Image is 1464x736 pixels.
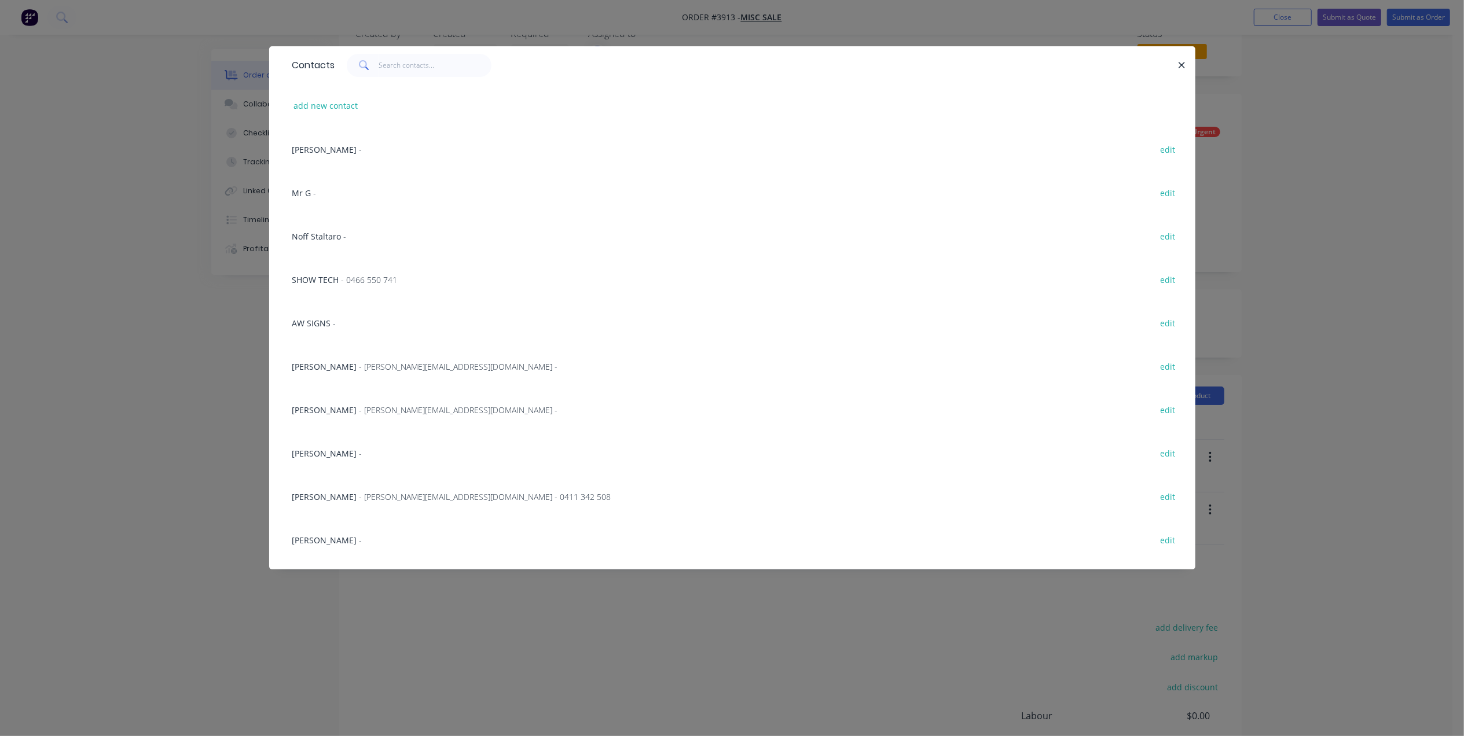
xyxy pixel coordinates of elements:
[292,187,311,198] span: Mr G
[1154,271,1182,287] button: edit
[1154,315,1182,330] button: edit
[1154,228,1182,244] button: edit
[292,274,339,285] span: SHOW TECH
[359,404,558,415] span: - [PERSON_NAME][EMAIL_ADDRESS][DOMAIN_NAME] -
[1154,185,1182,200] button: edit
[359,361,558,372] span: - [PERSON_NAME][EMAIL_ADDRESS][DOMAIN_NAME] -
[292,535,357,546] span: [PERSON_NAME]
[1154,358,1182,374] button: edit
[292,448,357,459] span: [PERSON_NAME]
[379,54,491,77] input: Search contacts...
[287,47,335,84] div: Contacts
[344,231,347,242] span: -
[292,404,357,415] span: [PERSON_NAME]
[1154,141,1182,157] button: edit
[359,491,611,502] span: - [PERSON_NAME][EMAIL_ADDRESS][DOMAIN_NAME] - 0411 342 508
[288,98,364,113] button: add new contact
[1154,402,1182,417] button: edit
[1154,532,1182,547] button: edit
[292,491,357,502] span: [PERSON_NAME]
[292,361,357,372] span: [PERSON_NAME]
[359,144,362,155] span: -
[292,318,331,329] span: AW SIGNS
[333,318,336,329] span: -
[342,274,398,285] span: - 0466 550 741
[1154,445,1182,461] button: edit
[292,144,357,155] span: [PERSON_NAME]
[1154,488,1182,504] button: edit
[359,535,362,546] span: -
[314,187,317,198] span: -
[359,448,362,459] span: -
[292,231,342,242] span: Noff Staltaro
